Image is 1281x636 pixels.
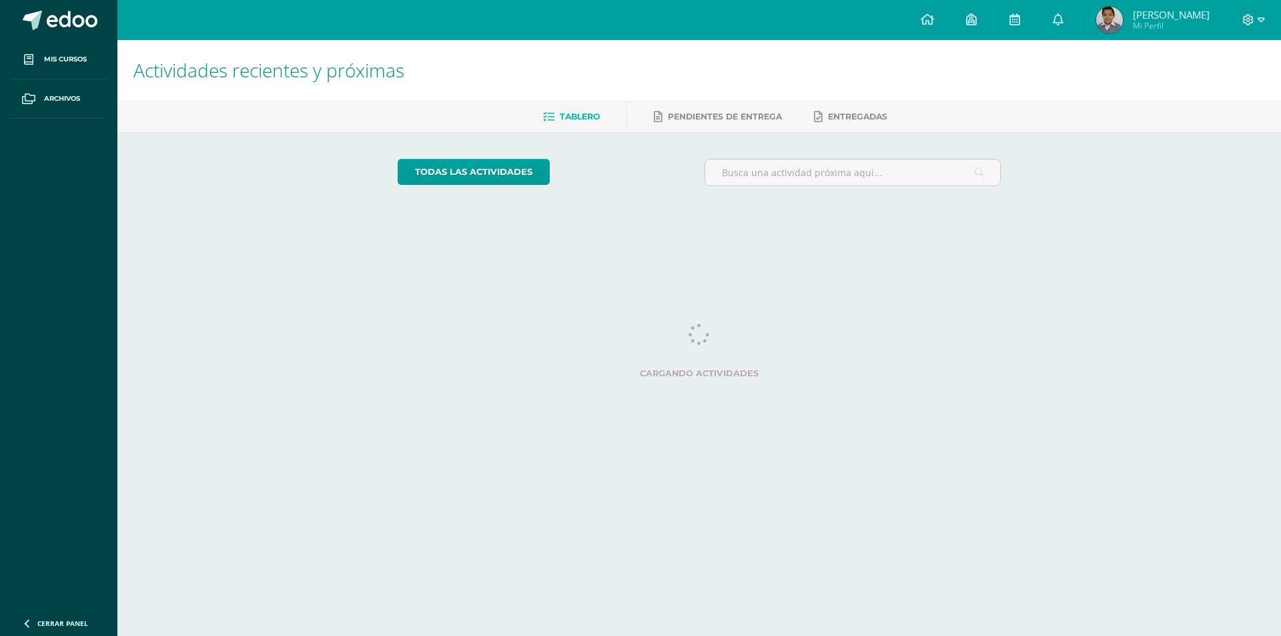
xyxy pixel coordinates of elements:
[11,79,107,119] a: Archivos
[11,40,107,79] a: Mis cursos
[705,160,1001,186] input: Busca una actividad próxima aquí...
[668,111,782,121] span: Pendientes de entrega
[37,619,88,628] span: Cerrar panel
[44,93,80,104] span: Archivos
[814,106,887,127] a: Entregadas
[1133,8,1210,21] span: [PERSON_NAME]
[398,159,550,185] a: todas las Actividades
[1133,20,1210,31] span: Mi Perfil
[44,54,87,65] span: Mis cursos
[560,111,600,121] span: Tablero
[1096,7,1123,33] img: 9090122ddd464bb4524921a6a18966bf.png
[398,368,1001,378] label: Cargando actividades
[543,106,600,127] a: Tablero
[654,106,782,127] a: Pendientes de entrega
[828,111,887,121] span: Entregadas
[133,57,404,83] span: Actividades recientes y próximas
